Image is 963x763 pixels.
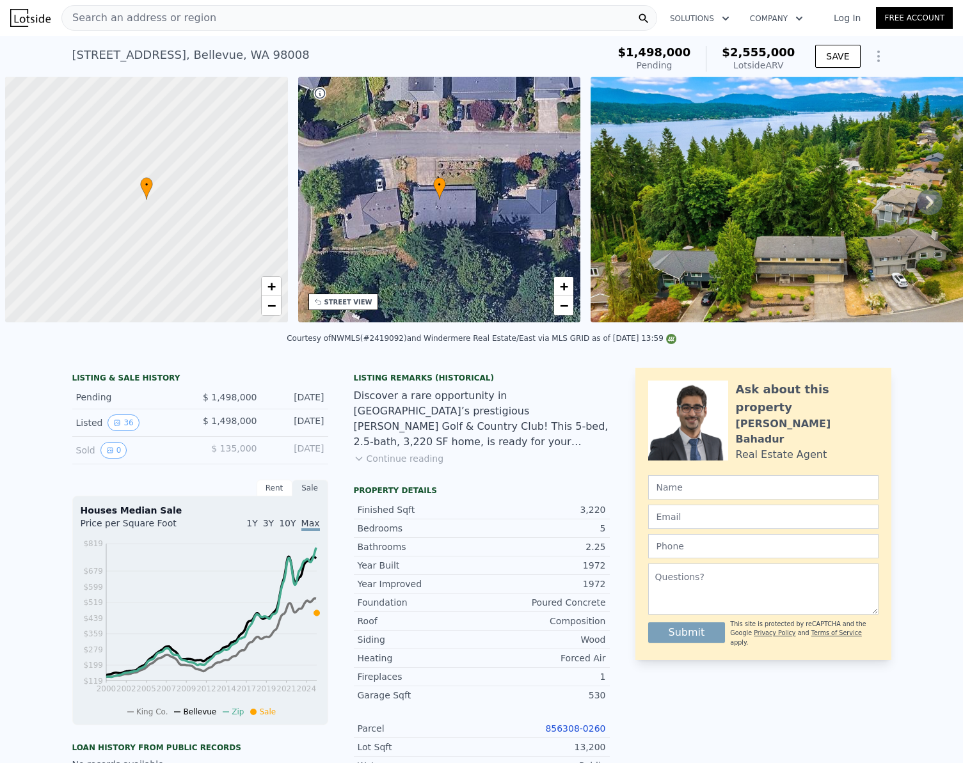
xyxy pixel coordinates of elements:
input: Name [648,475,879,499]
div: Wood [482,633,606,646]
span: $ 1,498,000 [203,392,257,402]
div: Discover a rare opportunity in [GEOGRAPHIC_DATA]’s prestigious [PERSON_NAME] Golf & Country Club!... [354,388,610,450]
div: Bedrooms [358,522,482,535]
span: + [267,278,275,294]
span: Zip [232,707,244,716]
a: Privacy Policy [754,629,795,636]
span: • [433,179,446,191]
tspan: 2024 [296,684,316,693]
button: View historical data [100,442,127,459]
tspan: $439 [83,614,103,623]
tspan: 2012 [196,684,216,693]
tspan: 2009 [176,684,196,693]
div: This site is protected by reCAPTCHA and the Google and apply. [730,620,878,647]
tspan: 2002 [116,684,136,693]
div: • [140,177,153,200]
div: [STREET_ADDRESS] , Bellevue , WA 98008 [72,46,310,64]
span: 1Y [246,518,257,528]
button: Submit [648,622,726,643]
img: NWMLS Logo [666,334,676,344]
span: • [140,179,153,191]
div: Lot Sqft [358,741,482,753]
div: 1 [482,670,606,683]
span: Search an address or region [62,10,216,26]
img: Lotside [10,9,51,27]
span: $2,555,000 [722,45,795,59]
div: Heating [358,652,482,665]
div: Loan history from public records [72,743,328,753]
tspan: 2005 [136,684,156,693]
button: View historical data [107,414,139,431]
tspan: 2014 [216,684,236,693]
div: 13,200 [482,741,606,753]
div: Composition [482,615,606,627]
button: Continue reading [354,452,444,465]
span: King Co. [136,707,168,716]
div: Sold [76,442,190,459]
tspan: $119 [83,677,103,686]
div: Ask about this property [736,381,879,416]
input: Email [648,505,879,529]
span: + [560,278,568,294]
div: Listed [76,414,190,431]
a: Log In [818,12,876,24]
span: Bellevue [183,707,216,716]
tspan: 2019 [256,684,276,693]
div: 1972 [482,578,606,590]
a: Zoom in [262,277,281,296]
span: $ 1,498,000 [203,416,257,426]
tspan: 2021 [276,684,296,693]
div: [DATE] [267,414,324,431]
div: Garage Sqft [358,689,482,702]
span: − [560,297,568,313]
div: Finished Sqft [358,503,482,516]
button: SAVE [815,45,860,68]
div: Parcel [358,722,482,735]
div: 3,220 [482,503,606,516]
div: Lotside ARV [722,59,795,72]
div: Listing Remarks (Historical) [354,373,610,383]
span: Sale [259,707,276,716]
input: Phone [648,534,879,558]
span: 3Y [263,518,274,528]
tspan: 2007 [156,684,176,693]
button: Show Options [866,43,891,69]
div: Sale [292,480,328,496]
div: Year Built [358,559,482,572]
div: [DATE] [267,391,324,404]
div: 1972 [482,559,606,572]
tspan: $279 [83,645,103,654]
div: [DATE] [267,442,324,459]
tspan: $819 [83,539,103,548]
span: − [267,297,275,313]
tspan: $199 [83,661,103,670]
tspan: 2017 [236,684,256,693]
div: Roof [358,615,482,627]
div: Price per Square Foot [81,517,200,537]
div: Houses Median Sale [81,504,320,517]
a: Free Account [876,7,953,29]
div: Siding [358,633,482,646]
div: Forced Air [482,652,606,665]
div: STREET VIEW [324,297,372,307]
span: Max [301,518,320,531]
tspan: $599 [83,583,103,592]
div: Real Estate Agent [736,447,827,462]
div: 530 [482,689,606,702]
div: 5 [482,522,606,535]
a: Zoom in [554,277,573,296]
a: Zoom out [554,296,573,315]
tspan: $359 [83,629,103,638]
div: • [433,177,446,200]
div: Rent [257,480,292,496]
div: Property details [354,485,610,496]
div: Courtesy of NWMLS (#2419092) and Windermere Real Estate/East via MLS GRID as of [DATE] 13:59 [287,334,676,343]
div: Pending [76,391,190,404]
div: LISTING & SALE HISTORY [72,373,328,386]
a: 856308-0260 [545,723,605,734]
tspan: $519 [83,598,103,607]
div: Poured Concrete [482,596,606,609]
a: Terms of Service [811,629,862,636]
button: Solutions [660,7,740,30]
div: Foundation [358,596,482,609]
